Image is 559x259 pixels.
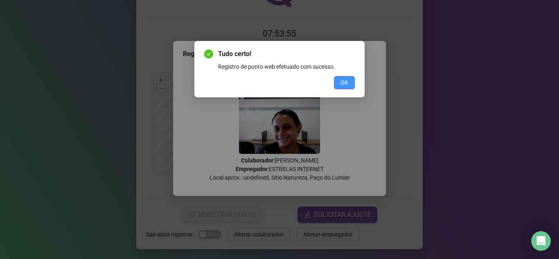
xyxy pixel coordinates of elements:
[204,50,213,59] span: check-circle
[340,78,348,87] span: OK
[218,49,355,59] span: Tudo certo!
[218,62,355,71] div: Registro de ponto web efetuado com sucesso.
[334,76,355,89] button: OK
[531,231,551,251] div: Open Intercom Messenger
